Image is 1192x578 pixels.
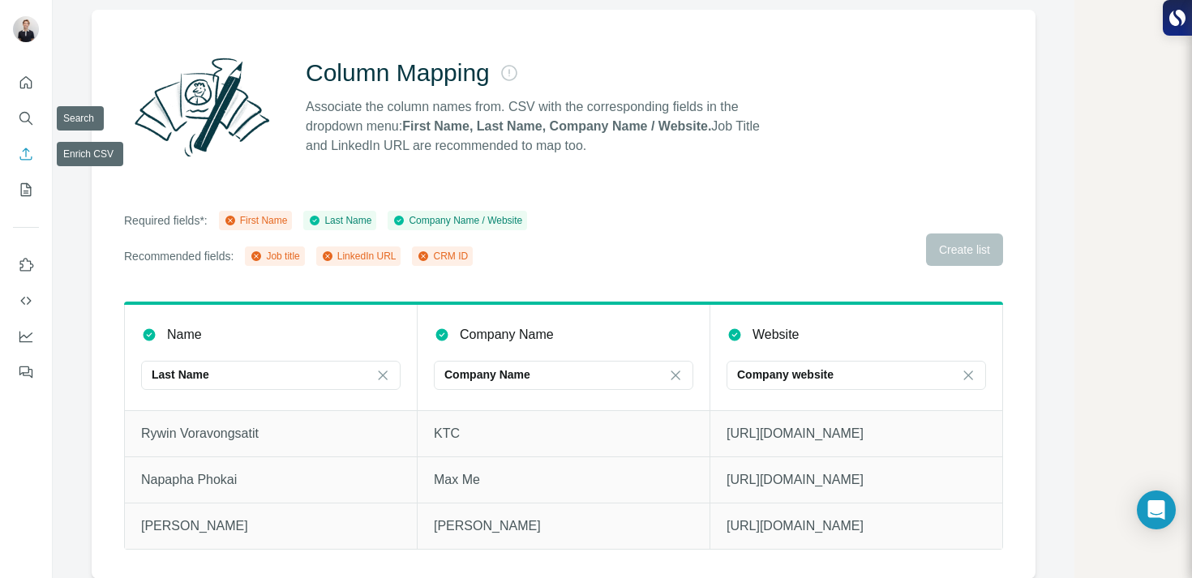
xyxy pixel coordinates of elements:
p: Company website [737,366,834,383]
button: Quick start [13,68,39,97]
div: Job title [250,249,299,263]
p: [PERSON_NAME] [434,516,693,536]
p: Required fields*: [124,212,208,229]
p: [URL][DOMAIN_NAME] [727,424,986,443]
button: Use Surfe API [13,286,39,315]
button: Use Surfe on LinkedIn [13,250,39,280]
div: First Name [224,213,288,228]
button: Search [13,104,39,133]
p: Company Name [444,366,530,383]
p: Website [753,325,800,345]
p: Last Name [152,366,209,383]
div: Last Name [308,213,371,228]
img: Avatar [13,16,39,42]
p: Name [167,325,202,345]
p: KTC [434,424,693,443]
div: Company Name / Website [392,213,522,228]
button: Dashboard [13,322,39,351]
p: Rywin Voravongsatit [141,424,401,443]
button: My lists [13,175,39,204]
p: [URL][DOMAIN_NAME] [727,470,986,490]
div: LinkedIn URL [321,249,397,263]
p: Recommended fields: [124,248,234,264]
img: Surfe Illustration - Column Mapping [124,49,280,165]
p: Max Me [434,470,693,490]
p: [URL][DOMAIN_NAME] [727,516,986,536]
div: CRM ID [417,249,468,263]
p: Associate the column names from. CSV with the corresponding fields in the dropdown menu: Job Titl... [306,97,774,156]
button: Feedback [13,358,39,387]
div: Open Intercom Messenger [1137,490,1176,529]
p: Napapha Phokai [141,470,401,490]
h2: Column Mapping [306,58,490,88]
strong: First Name, Last Name, Company Name / Website. [402,119,711,133]
p: [PERSON_NAME] [141,516,401,536]
button: Enrich CSV [13,139,39,169]
p: Company Name [460,325,554,345]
